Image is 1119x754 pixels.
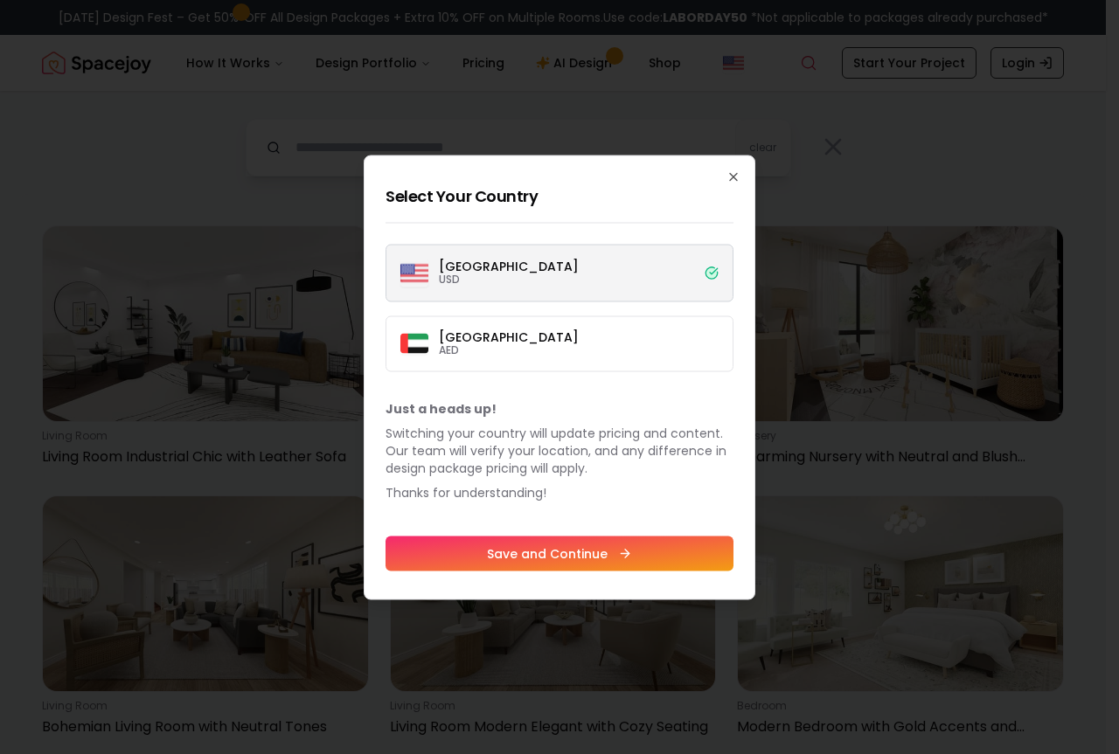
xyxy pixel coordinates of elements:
p: [GEOGRAPHIC_DATA] [439,259,579,272]
p: [GEOGRAPHIC_DATA] [439,330,579,342]
img: Dubai [400,334,428,354]
p: AED [439,342,579,356]
p: Thanks for understanding! [386,483,733,501]
p: USD [439,272,579,286]
h2: Select Your Country [386,183,733,208]
img: United States [400,259,428,287]
p: Switching your country will update pricing and content. Our team will verify your location, and a... [386,424,733,476]
b: Just a heads up! [386,399,497,417]
button: Save and Continue [386,536,733,571]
